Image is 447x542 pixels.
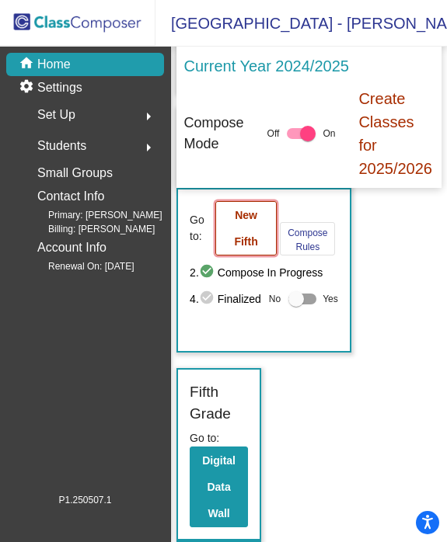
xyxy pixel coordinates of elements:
[23,208,162,222] span: Primary: [PERSON_NAME]
[190,263,338,282] span: 2. Compose In Progress
[199,263,218,282] mat-icon: check_circle
[184,113,244,155] p: Compose Mode
[19,55,37,74] mat-icon: home
[37,78,82,97] p: Settings
[37,237,107,259] p: Account Info
[323,127,336,141] span: On
[190,290,261,308] span: 4. Finalized
[190,446,248,527] button: Digital Data Wall
[37,135,86,157] span: Students
[37,186,104,207] p: Contact Info
[184,54,349,78] p: Current Year 2024/2025
[19,78,37,97] mat-icon: settings
[37,104,75,126] span: Set Up
[190,381,248,426] label: Fifth Grade
[323,290,338,308] span: Yes
[202,454,236,519] b: Digital Data Wall
[199,290,218,308] mat-icon: check_circle
[23,259,134,273] span: Renewal On: [DATE]
[37,55,71,74] p: Home
[359,87,433,180] p: Create Classes for 2025/2026
[267,127,280,141] span: Off
[234,209,257,248] b: New Fifth
[190,432,219,444] span: Go to:
[23,222,155,236] span: Billing: [PERSON_NAME]
[280,222,335,255] button: Compose Rules
[139,107,158,126] mat-icon: arrow_right
[37,162,113,184] p: Small Groups
[139,138,158,157] mat-icon: arrow_right
[190,212,212,245] span: Go to:
[215,201,277,255] button: New Fifth
[269,292,281,306] span: No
